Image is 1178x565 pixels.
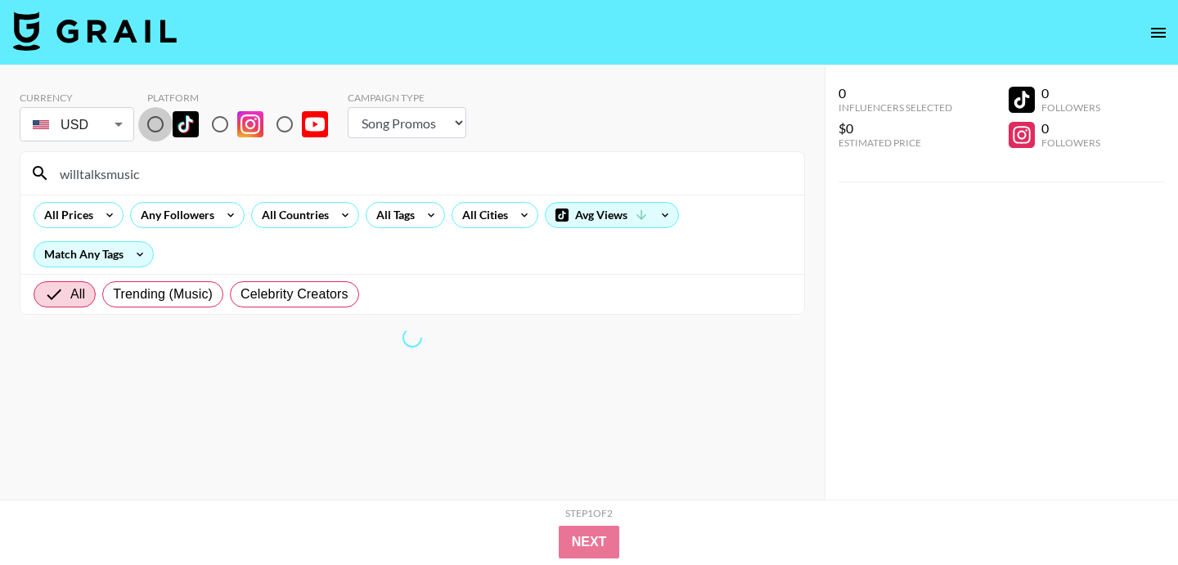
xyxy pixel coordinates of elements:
button: open drawer [1142,16,1175,49]
div: Match Any Tags [34,242,153,267]
div: Followers [1041,101,1100,114]
span: Celebrity Creators [241,285,348,304]
div: 0 [1041,85,1100,101]
img: YouTube [302,111,328,137]
div: 0 [1041,120,1100,137]
div: Platform [147,92,341,104]
iframe: Drift Widget Chat Controller [1096,483,1158,545]
span: All [70,285,85,304]
div: Estimated Price [839,137,952,149]
div: Any Followers [131,203,218,227]
div: 0 [839,85,952,101]
div: All Tags [366,203,418,227]
div: $0 [839,120,952,137]
div: Campaign Type [348,92,466,104]
div: Step 1 of 2 [565,507,613,519]
div: Followers [1041,137,1100,149]
button: Next [559,526,620,558]
div: Avg Views [546,203,678,227]
img: Grail Talent [13,11,177,51]
img: TikTok [173,111,199,137]
div: All Cities [452,203,511,227]
div: USD [23,110,131,139]
div: All Prices [34,203,97,227]
div: All Countries [252,203,332,227]
div: Influencers Selected [839,101,952,114]
span: Refreshing bookers, clients, countries, tags, cities, talent, talent... [401,326,425,350]
input: Search by User Name [50,160,794,186]
img: Instagram [237,111,263,137]
span: Trending (Music) [113,285,213,304]
div: Currency [20,92,134,104]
